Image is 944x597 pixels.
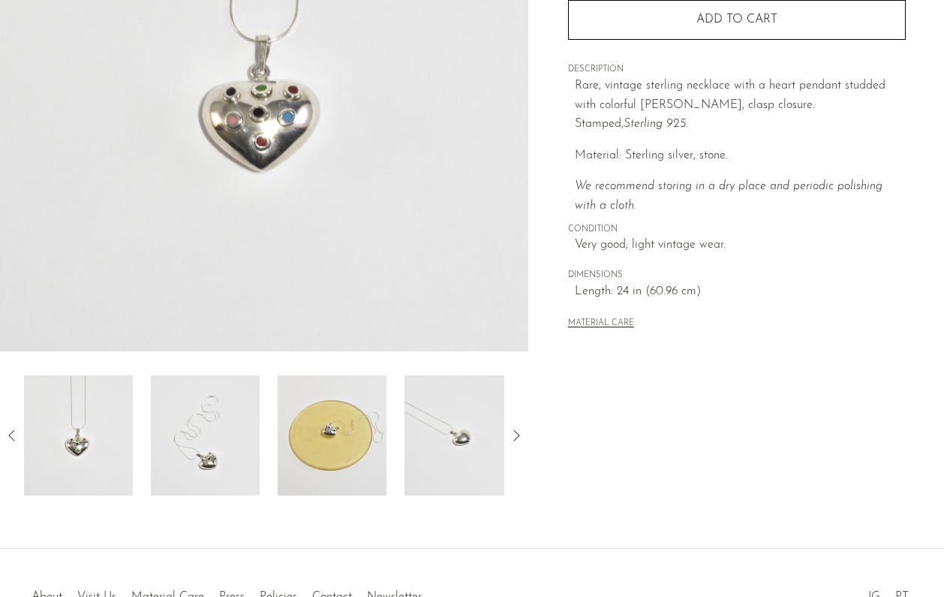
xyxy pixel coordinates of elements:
[568,318,634,330] button: MATERIAL CARE
[24,375,133,496] img: Colorful Heart Pendant Necklace
[568,269,906,282] span: DIMENSIONS
[151,375,260,496] img: Colorful Heart Pendant Necklace
[696,14,777,26] span: Add to cart
[404,375,513,496] img: Colorful Heart Pendant Necklace
[568,223,906,237] span: CONDITION
[575,236,906,255] span: Very good; light vintage wear.
[575,282,906,302] span: Length: 24 in (60.96 cm)
[575,77,906,134] p: Rare, vintage sterling necklace with a heart pendant studded with colorful [PERSON_NAME], clasp c...
[278,375,386,496] img: Colorful Heart Pendant Necklace
[568,63,906,77] span: DESCRIPTION
[575,180,882,212] i: We recommend storing in a dry place and periodic polishing with a cloth.
[624,118,688,130] em: Sterling 925.
[575,146,906,166] p: Material: Sterling silver, stone.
